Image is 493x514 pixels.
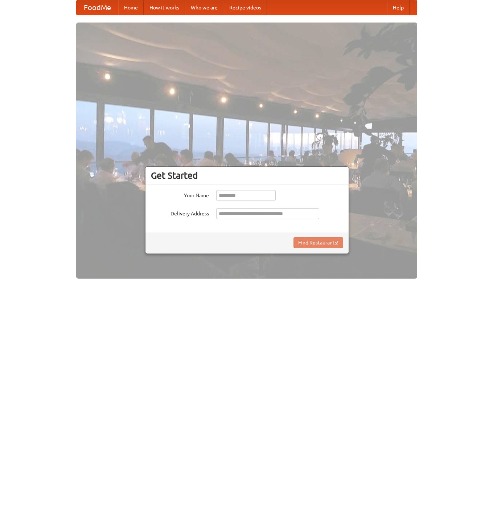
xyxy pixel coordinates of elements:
[118,0,144,15] a: Home
[293,237,343,248] button: Find Restaurants!
[77,0,118,15] a: FoodMe
[144,0,185,15] a: How it works
[151,190,209,199] label: Your Name
[387,0,410,15] a: Help
[151,208,209,217] label: Delivery Address
[151,170,343,181] h3: Get Started
[185,0,223,15] a: Who we are
[223,0,267,15] a: Recipe videos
